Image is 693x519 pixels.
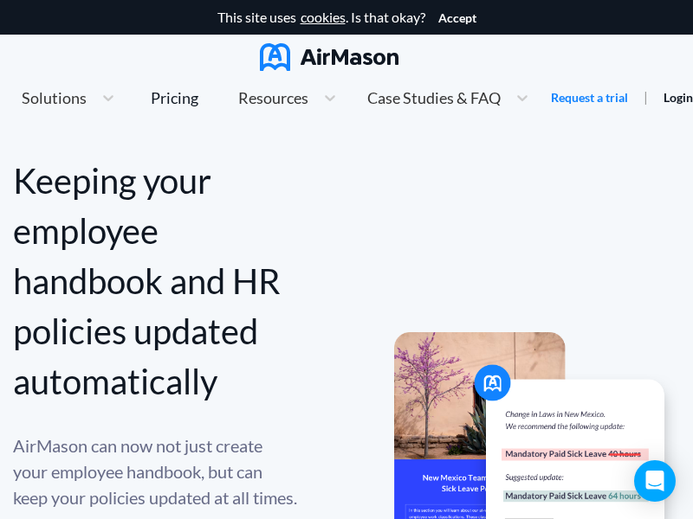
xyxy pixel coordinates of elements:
button: Accept cookies [438,11,476,25]
div: Keeping your employee handbook and HR policies updated automatically [13,156,299,407]
a: Login [664,90,693,105]
div: Pricing [151,90,198,106]
a: Pricing [151,82,198,113]
div: Open Intercom Messenger [634,460,676,502]
a: Request a trial [551,89,628,106]
span: | [644,88,648,105]
span: Resources [238,90,308,106]
div: AirMason can now not just create your employee handbook, but can keep your policies updated at al... [13,432,299,510]
span: Solutions [22,90,87,106]
a: cookies [301,10,346,25]
img: AirMason Logo [260,43,398,71]
span: Case Studies & FAQ [367,90,501,106]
